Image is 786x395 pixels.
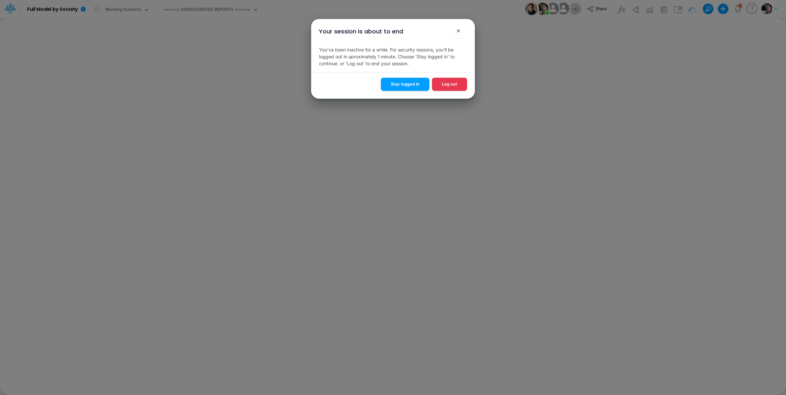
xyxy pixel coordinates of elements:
[381,78,429,90] button: Stay logged in
[450,23,466,39] button: Close
[314,41,472,72] div: You've been inactive for a while. For security reasons, you'll be logged out in aproximately 1 mi...
[319,27,403,36] div: Your session is about to end
[432,78,467,90] button: Log out
[456,27,460,34] span: ×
